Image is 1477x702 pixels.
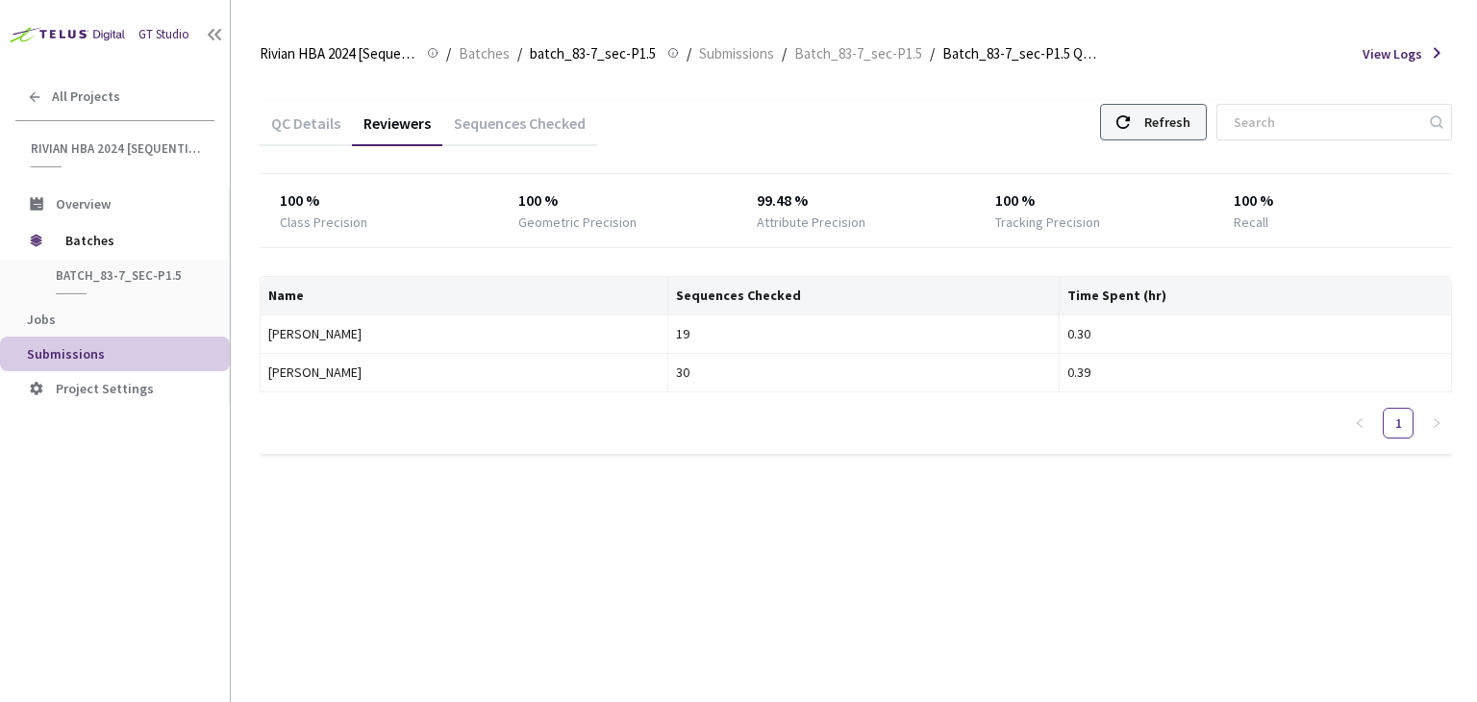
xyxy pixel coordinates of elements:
[1354,417,1365,429] span: left
[52,88,120,105] span: All Projects
[1384,409,1413,438] a: 1
[1421,408,1452,439] li: Next Page
[65,221,197,260] span: Batches
[790,42,926,63] a: Batch_83-7_sec-P1.5
[280,213,367,232] div: Class Precision
[56,267,198,284] span: batch_83-7_sec-P1.5
[942,42,1098,65] span: Batch_83-7_sec-P1.5 QC - [DATE]
[260,113,352,146] div: QC Details
[1067,323,1443,344] div: 0.30
[757,189,956,213] div: 99.48 %
[280,189,479,213] div: 100 %
[268,362,660,383] div: [PERSON_NAME]
[1421,408,1452,439] button: right
[757,213,865,232] div: Attribute Precision
[995,189,1194,213] div: 100 %
[518,213,637,232] div: Geometric Precision
[260,42,415,65] span: Rivian HBA 2024 [Sequential]
[27,311,56,328] span: Jobs
[699,42,774,65] span: Submissions
[56,380,154,397] span: Project Settings
[27,345,105,363] span: Submissions
[668,277,1061,315] th: Sequences Checked
[676,323,1052,344] div: 19
[442,113,597,146] div: Sequences Checked
[1363,44,1422,63] span: View Logs
[31,140,203,157] span: Rivian HBA 2024 [Sequential]
[1144,105,1190,139] div: Refresh
[930,42,935,65] li: /
[268,323,660,344] div: [PERSON_NAME]
[1431,417,1442,429] span: right
[56,195,111,213] span: Overview
[517,42,522,65] li: /
[794,42,922,65] span: Batch_83-7_sec-P1.5
[687,42,691,65] li: /
[995,213,1100,232] div: Tracking Precision
[138,26,189,44] div: GT Studio
[455,42,513,63] a: Batches
[695,42,778,63] a: Submissions
[782,42,787,65] li: /
[1067,362,1443,383] div: 0.39
[261,277,668,315] th: Name
[518,189,717,213] div: 100 %
[1234,213,1268,232] div: Recall
[530,42,656,65] span: batch_83-7_sec-P1.5
[1222,105,1427,139] input: Search
[459,42,510,65] span: Batches
[1344,408,1375,439] button: left
[1234,189,1433,213] div: 100 %
[446,42,451,65] li: /
[352,113,442,146] div: Reviewers
[1060,277,1452,315] th: Time Spent (hr)
[676,362,1052,383] div: 30
[1344,408,1375,439] li: Previous Page
[1383,408,1414,439] li: 1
